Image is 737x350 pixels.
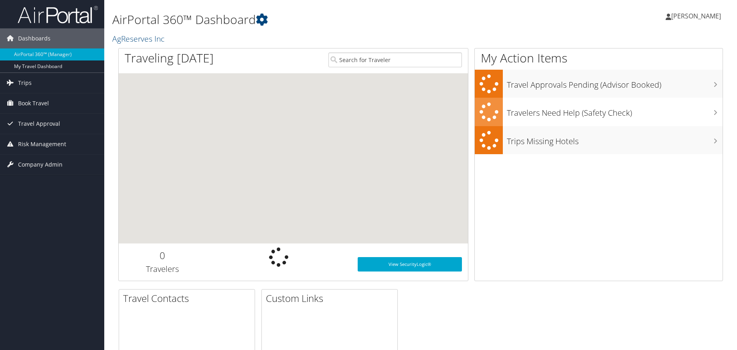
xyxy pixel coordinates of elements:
a: Travel Approvals Pending (Advisor Booked) [475,70,723,98]
input: Search for Traveler [328,52,462,67]
span: Travel Approval [18,114,60,134]
span: [PERSON_NAME] [671,12,721,20]
a: [PERSON_NAME] [666,4,729,28]
h1: AirPortal 360™ Dashboard [112,11,523,28]
h3: Travelers [125,264,200,275]
a: Travelers Need Help (Safety Check) [475,98,723,126]
a: AgReserves Inc [112,33,166,44]
h1: My Action Items [475,50,723,66]
img: airportal-logo.png [18,5,98,24]
a: View SecurityLogic® [358,257,462,272]
span: Risk Management [18,134,66,154]
span: Trips [18,73,32,93]
h1: Traveling [DATE] [125,50,214,66]
h3: Travelers Need Help (Safety Check) [507,103,723,119]
h2: Custom Links [266,292,397,305]
span: Company Admin [18,155,63,175]
h3: Trips Missing Hotels [507,132,723,147]
h3: Travel Approvals Pending (Advisor Booked) [507,75,723,91]
h2: 0 [125,249,200,262]
span: Book Travel [18,93,49,113]
span: Dashboards [18,28,51,48]
h2: Travel Contacts [123,292,255,305]
a: Trips Missing Hotels [475,126,723,155]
